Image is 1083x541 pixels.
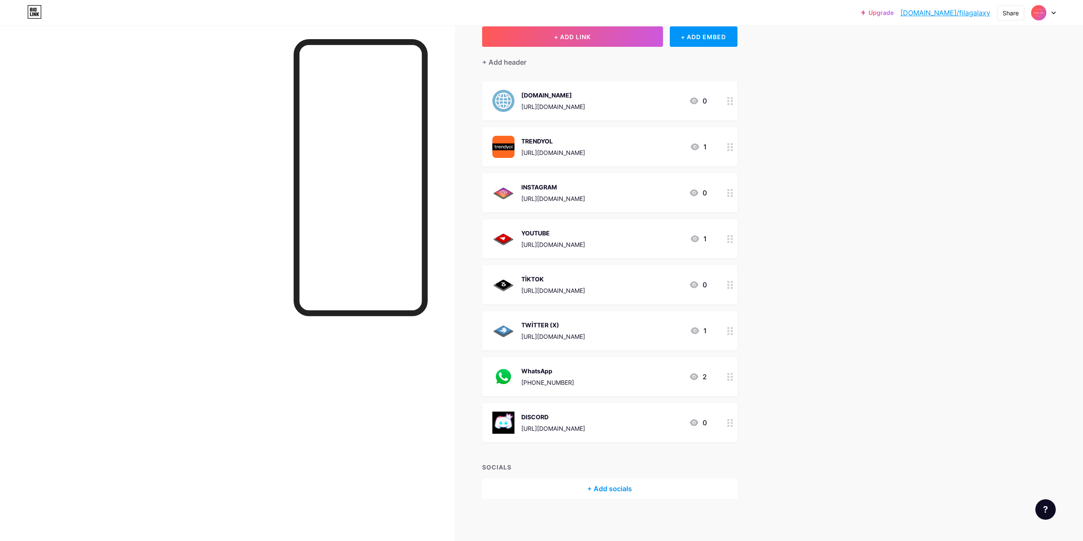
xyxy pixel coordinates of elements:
div: 0 [689,188,707,198]
div: INSTAGRAM [521,183,585,192]
div: [PHONE_NUMBER] [521,378,574,387]
div: 1 [690,326,707,336]
div: [URL][DOMAIN_NAME] [521,332,585,341]
img: TRENDYOL [492,136,514,158]
div: 1 [690,234,707,244]
div: + Add header [482,57,526,67]
img: TWİTTER (X) [492,320,514,342]
div: SOCIALS [482,463,737,472]
div: 1 [690,142,707,152]
img: WhatsApp [492,366,514,388]
div: + ADD EMBED [670,26,737,47]
img: INSTAGRAM [492,182,514,204]
img: YOUTUBE [492,228,514,250]
div: + Add socials [482,478,737,499]
div: 2 [689,372,707,382]
div: [URL][DOMAIN_NAME] [521,194,585,203]
a: Upgrade [861,9,894,16]
a: [DOMAIN_NAME]/filagalaxy [900,8,990,18]
div: 0 [689,280,707,290]
span: + ADD LINK [554,33,591,40]
img: FILAKENT [1031,5,1047,21]
div: Share [1003,9,1019,17]
div: WhatsApp [521,366,574,375]
div: TRENDYOL [521,137,585,146]
div: [URL][DOMAIN_NAME] [521,148,585,157]
img: TİKTOK [492,274,514,296]
div: YOUTUBE [521,229,585,238]
button: + ADD LINK [482,26,663,47]
img: FilaGalaxy.com [492,90,514,112]
div: 0 [689,96,707,106]
div: [URL][DOMAIN_NAME] [521,240,585,249]
img: DISCORD [492,412,514,434]
div: [DOMAIN_NAME] [521,91,585,100]
div: [URL][DOMAIN_NAME] [521,102,585,111]
div: [URL][DOMAIN_NAME] [521,424,585,433]
div: DISCORD [521,412,585,421]
div: [URL][DOMAIN_NAME] [521,286,585,295]
div: TİKTOK [521,275,585,283]
div: 0 [689,418,707,428]
div: TWİTTER (X) [521,321,585,329]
